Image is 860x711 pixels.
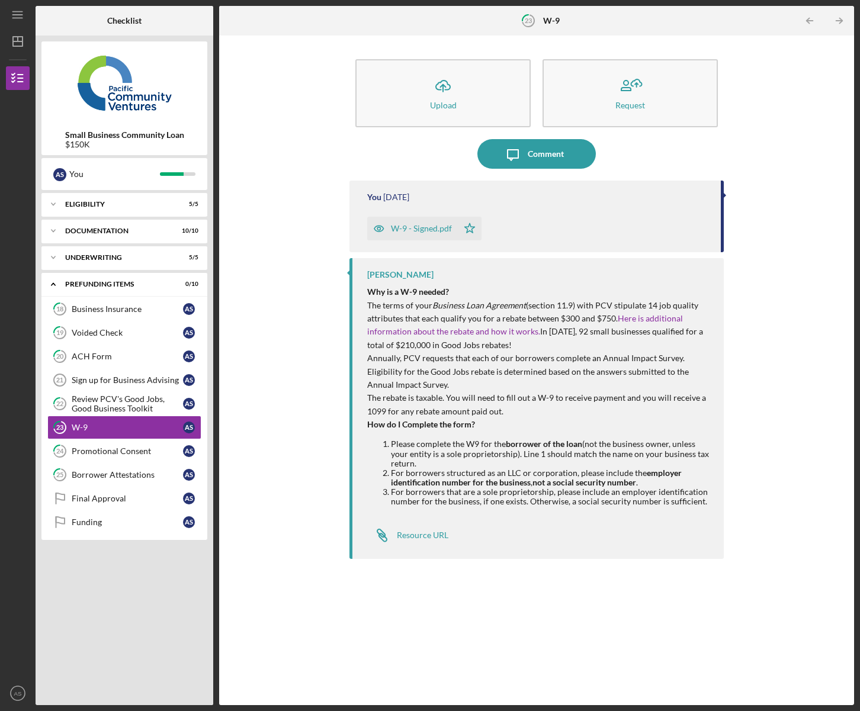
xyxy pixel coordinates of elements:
div: Documentation [65,227,169,234]
div: Resource URL [397,530,448,540]
strong: employer identification number for the business [391,468,682,487]
div: Eligibility [65,201,169,208]
div: Prefunding Items [65,281,169,288]
button: Comment [477,139,596,169]
div: 0 / 10 [177,281,198,288]
div: You [367,192,381,202]
a: 18Business InsuranceAS [47,297,201,321]
a: 21Sign up for Business AdvisingAS [47,368,201,392]
div: 5 / 5 [177,201,198,208]
div: A S [53,168,66,181]
li: For borrowers that are a sole proprietorship, please include an employer identification number fo... [391,487,711,506]
div: A S [183,303,195,315]
strong: Why is a W-9 needed? [367,287,449,297]
li: Please complete the W9 for the (not the business owner, unless your entity is a sole proprietorsh... [391,439,711,468]
div: 5 / 5 [177,254,198,261]
button: Upload [355,59,531,127]
time: 2025-08-21 02:00 [383,192,409,202]
div: W-9 - Signed.pdf [391,224,452,233]
div: Promotional Consent [72,446,183,456]
a: 23W-9AS [47,416,201,439]
div: A S [183,374,195,386]
a: 24Promotional ConsentAS [47,439,201,463]
tspan: 21 [56,377,63,384]
tspan: 22 [56,400,63,408]
strong: borrower of the loan [506,439,582,449]
div: A S [183,493,195,504]
a: 19Voided CheckAS [47,321,201,345]
div: $150K [65,140,184,149]
b: W-9 [543,16,560,25]
b: Checklist [107,16,142,25]
tspan: 23 [56,424,63,432]
div: Upload [430,101,457,110]
em: Business Loan Agreement [432,300,526,310]
img: Product logo [41,47,207,118]
div: A S [183,516,195,528]
li: For borrowers structured as an LLC or corporation, please include the , . [391,468,711,487]
tspan: 19 [56,329,64,337]
tspan: 25 [56,471,63,479]
b: Small Business Community Loan [65,130,184,140]
a: FundingAS [47,510,201,534]
text: AS [14,690,22,697]
div: Sign up for Business Advising [72,375,183,385]
tspan: 23 [525,17,532,24]
div: Voided Check [72,328,183,337]
strong: a social security number [547,477,636,487]
div: A S [183,398,195,410]
div: A S [183,469,195,481]
div: ACH Form [72,352,183,361]
div: A S [183,445,195,457]
div: 10 / 10 [177,227,198,234]
tspan: 18 [56,305,63,313]
button: AS [6,681,30,705]
div: A S [183,350,195,362]
div: Final Approval [72,494,183,503]
div: Borrower Attestations [72,470,183,480]
div: Business Insurance [72,304,183,314]
a: 20ACH FormAS [47,345,201,368]
div: A S [183,327,195,339]
button: W-9 - Signed.pdf [367,217,482,240]
p: The rebate is taxable. You will need to fill out a W-9 to receive payment and you will receive a ... [367,391,711,418]
div: You [69,164,160,184]
tspan: 24 [56,448,64,455]
p: Annually, PCV requests that each of our borrowers complete an Annual Impact Survey. Eligibility f... [367,352,711,391]
a: 22Review PCV's Good Jobs, Good Business ToolkitAS [47,392,201,416]
div: Review PCV's Good Jobs, Good Business Toolkit [72,394,183,413]
div: A S [183,422,195,433]
a: Final ApprovalAS [47,487,201,510]
div: Underwriting [65,254,169,261]
div: Comment [528,139,564,169]
a: 25Borrower AttestationsAS [47,463,201,487]
tspan: 20 [56,353,64,361]
a: Resource URL [367,523,448,547]
strong: How do I Complete the form? [367,419,475,429]
p: The terms of your (section 11.9) with PCV stipulate 14 job quality attributes that each qualify y... [367,285,711,352]
div: [PERSON_NAME] [367,270,434,279]
button: Request [543,59,718,127]
div: Request [615,101,645,110]
div: Funding [72,517,183,527]
div: W-9 [72,423,183,432]
strong: not [532,477,545,487]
